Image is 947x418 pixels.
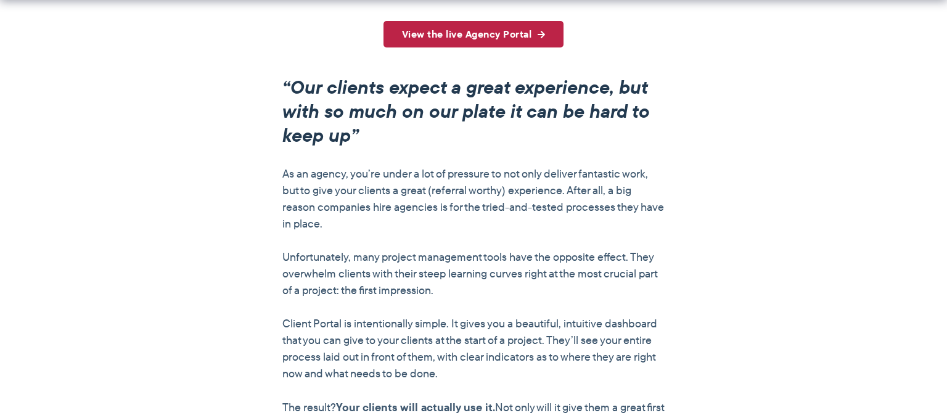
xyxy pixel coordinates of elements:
a: View the live Agency Portal [383,21,564,47]
strong: Your clients will actually use it. [336,399,495,416]
em: “Our clients expect a great experience, but with so much on our plate it can be hard to keep up” [282,73,650,149]
p: Unfortunately, many project management tools have the opposite effect. They overwhelm clients wit... [282,249,665,299]
p: As an agency, you’re under a lot of pressure to not only deliver fantastic work, but to give your... [282,166,665,232]
p: Client Portal is intentionally simple. It gives you a beautiful, intuitive dashboard that you can... [282,316,665,382]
